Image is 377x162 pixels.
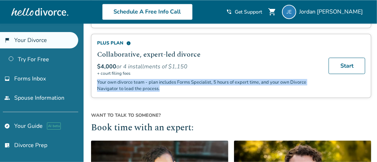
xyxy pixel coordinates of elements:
[126,41,131,46] span: info
[4,37,10,43] span: flag_2
[4,123,10,129] span: explore
[226,9,262,15] a: phone_in_talkGet Support
[299,8,366,16] span: Jordan [PERSON_NAME]
[14,75,46,83] span: Forms Inbox
[91,112,371,119] span: Want to talk to someone?
[97,70,320,76] span: + court filing fees
[329,58,365,74] a: Start
[97,63,320,70] div: or 4 installments of $1,150
[341,128,377,162] iframe: Chat Widget
[97,40,320,46] div: Plus Plan
[4,76,10,82] span: inbox
[97,79,320,92] p: Your own divorce team - plan includes Forms Specialist, 5 hours of expert time, and your own Divo...
[102,4,193,20] a: Schedule A Free Info Call
[47,122,61,130] span: AI beta
[235,9,262,15] span: Get Support
[268,7,276,16] span: shopping_cart
[282,5,296,19] img: jordan_evans@legaleaseplan.com
[91,121,371,135] h2: Book time with an expert:
[226,9,232,15] span: phone_in_talk
[97,63,116,70] span: $4,000
[4,95,10,101] span: people
[4,142,10,148] span: list_alt_check
[97,49,320,60] h2: Collaborative, expert-led divorce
